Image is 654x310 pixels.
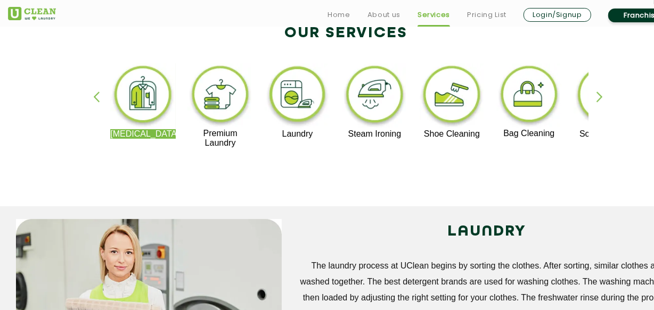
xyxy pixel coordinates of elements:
[524,8,591,22] a: Login/Signup
[8,7,56,20] img: UClean Laundry and Dry Cleaning
[265,129,330,139] p: Laundry
[187,63,253,129] img: premium_laundry_cleaning_11zon.webp
[496,129,562,138] p: Bag Cleaning
[418,9,450,21] a: Services
[367,9,400,21] a: About us
[187,129,253,148] p: Premium Laundry
[419,129,485,139] p: Shoe Cleaning
[328,9,350,21] a: Home
[342,63,407,129] img: steam_ironing_11zon.webp
[342,129,407,139] p: Steam Ironing
[574,129,639,139] p: Sofa Cleaning
[496,63,562,129] img: bag_cleaning_11zon.webp
[419,63,485,129] img: shoe_cleaning_11zon.webp
[574,63,639,129] img: sofa_cleaning_11zon.webp
[110,63,176,129] img: dry_cleaning_11zon.webp
[265,63,330,129] img: laundry_cleaning_11zon.webp
[467,9,506,21] a: Pricing List
[110,129,176,139] p: [MEDICAL_DATA]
